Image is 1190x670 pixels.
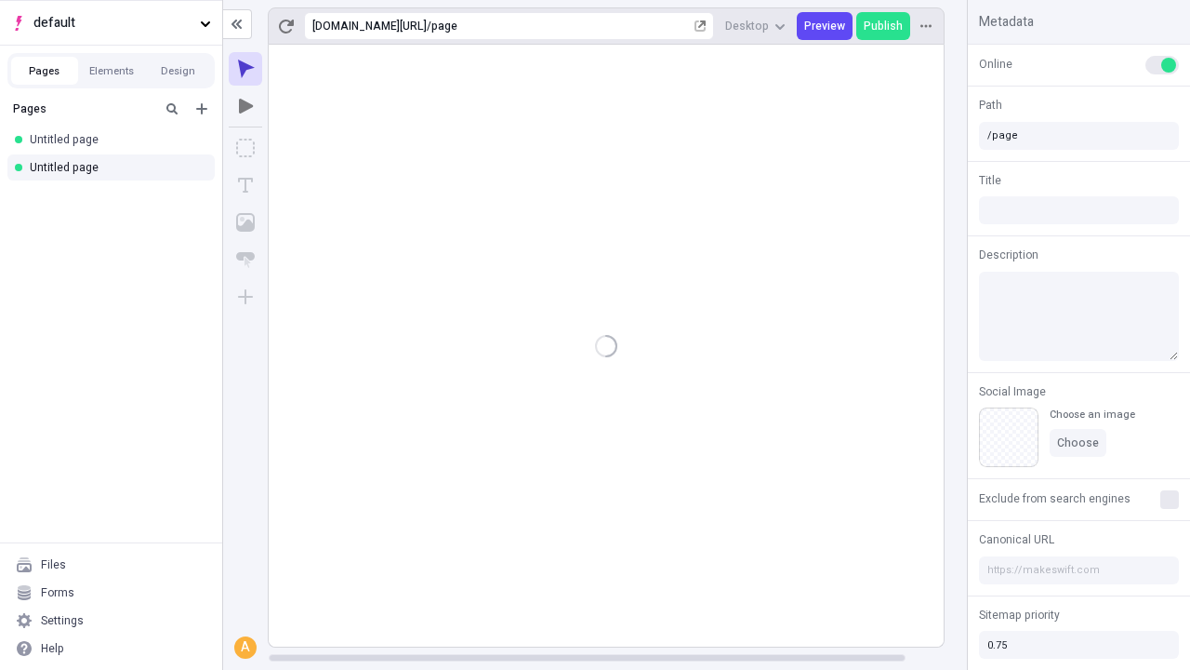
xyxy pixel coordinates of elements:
[229,206,262,239] button: Image
[979,490,1130,507] span: Exclude from search engines
[718,12,793,40] button: Desktop
[979,607,1060,623] span: Sitemap priority
[229,131,262,165] button: Box
[797,12,853,40] button: Preview
[979,56,1012,73] span: Online
[191,98,213,120] button: Add new
[41,613,84,628] div: Settings
[427,19,431,33] div: /
[30,160,200,175] div: Untitled page
[30,132,200,147] div: Untitled page
[804,19,845,33] span: Preview
[41,641,64,656] div: Help
[312,19,427,33] div: [URL][DOMAIN_NAME]
[979,531,1054,548] span: Canonical URL
[431,19,691,33] div: page
[13,101,153,116] div: Pages
[78,57,145,85] button: Elements
[33,13,192,33] span: default
[979,383,1046,400] span: Social Image
[979,172,1001,189] span: Title
[979,556,1179,584] input: https://makeswift.com
[236,638,255,657] div: A
[856,12,910,40] button: Publish
[11,57,78,85] button: Pages
[979,97,1002,114] span: Path
[1050,429,1106,457] button: Choose
[229,243,262,276] button: Button
[229,168,262,202] button: Text
[979,247,1038,263] span: Description
[1057,435,1099,450] span: Choose
[864,19,903,33] span: Publish
[41,585,74,600] div: Forms
[725,19,769,33] span: Desktop
[145,57,212,85] button: Design
[1050,408,1135,422] div: Choose an image
[41,557,66,572] div: Files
